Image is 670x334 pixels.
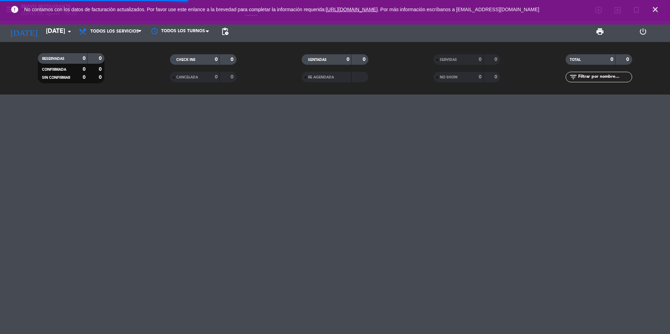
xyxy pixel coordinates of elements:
strong: 0 [494,57,499,62]
strong: 0 [83,56,86,61]
span: No contamos con los datos de facturación actualizados. Por favor use este enlance a la brevedad p... [24,7,539,12]
span: pending_actions [221,27,229,36]
span: CHECK INS [176,58,196,62]
span: RESERVADAS [42,57,64,61]
strong: 0 [494,75,499,79]
strong: 0 [347,57,349,62]
div: LOG OUT [622,21,665,42]
i: power_settings_new [639,27,647,36]
strong: 0 [231,57,235,62]
strong: 0 [479,75,481,79]
span: TOTAL [570,58,581,62]
strong: 0 [610,57,613,62]
span: Todos los servicios [90,29,139,34]
a: [URL][DOMAIN_NAME] [326,7,378,12]
strong: 0 [215,57,218,62]
span: SIN CONFIRMAR [42,76,70,79]
span: RE AGENDADA [308,76,334,79]
a: . Por más información escríbanos a [EMAIL_ADDRESS][DOMAIN_NAME] [378,7,539,12]
i: filter_list [569,73,577,81]
i: error [11,5,19,14]
span: print [596,27,604,36]
i: close [651,5,659,14]
input: Filtrar por nombre... [577,73,632,81]
span: SERVIDAS [440,58,457,62]
strong: 0 [231,75,235,79]
span: NO SHOW [440,76,458,79]
strong: 0 [99,75,103,80]
strong: 0 [83,75,86,80]
strong: 0 [99,56,103,61]
strong: 0 [215,75,218,79]
span: SENTADAS [308,58,327,62]
i: arrow_drop_down [65,27,74,36]
i: [DATE] [5,24,42,39]
strong: 0 [99,67,103,72]
strong: 0 [83,67,86,72]
strong: 0 [626,57,630,62]
span: CANCELADA [176,76,198,79]
strong: 0 [363,57,367,62]
strong: 0 [479,57,481,62]
span: CONFIRMADA [42,68,66,71]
